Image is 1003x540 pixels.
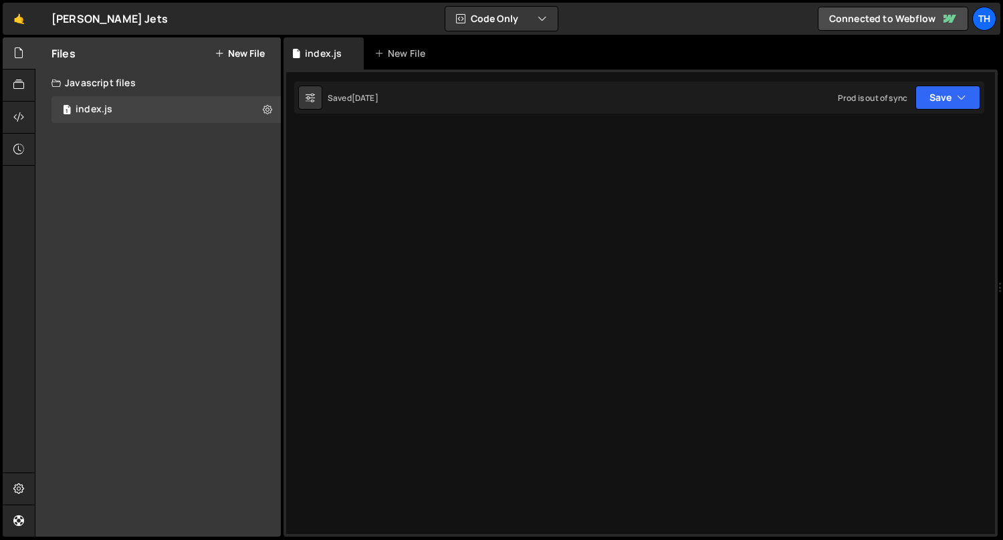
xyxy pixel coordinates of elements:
div: Prod is out of sync [838,92,907,104]
div: [PERSON_NAME] Jets [51,11,168,27]
div: 16759/45776.js [51,96,281,123]
a: 🤙 [3,3,35,35]
span: 1 [63,106,71,116]
h2: Files [51,46,76,61]
a: Th [972,7,996,31]
button: Code Only [445,7,558,31]
div: [DATE] [352,92,378,104]
div: New File [374,47,431,60]
div: Javascript files [35,70,281,96]
button: Save [915,86,980,110]
div: index.js [76,104,112,116]
div: Saved [328,92,378,104]
a: Connected to Webflow [818,7,968,31]
div: index.js [305,47,342,60]
button: New File [215,48,265,59]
